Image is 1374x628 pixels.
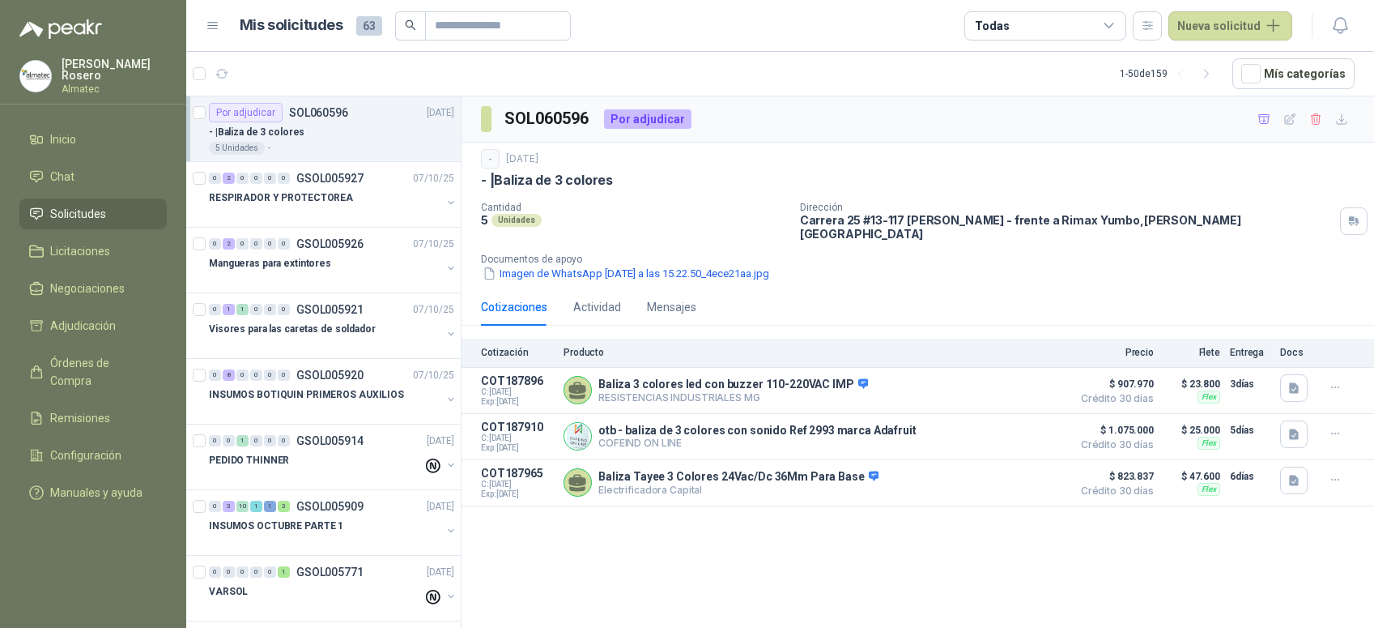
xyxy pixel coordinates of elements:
[481,434,554,443] span: C: [DATE]
[1073,347,1154,358] p: Precio
[481,298,547,316] div: Cotizaciones
[223,173,235,184] div: 2
[481,443,554,453] span: Exp: [DATE]
[50,205,106,223] span: Solicitudes
[481,387,554,397] span: C: [DATE]
[296,566,364,578] p: GSOL005771
[209,190,353,206] p: RESPIRADOR Y PROTECTOREA
[604,109,691,129] div: Por adjudicar
[62,58,167,81] p: [PERSON_NAME] Rosero
[598,424,917,437] p: otb - baliza de 3 colores con sonido Ref 2993 marca Adafruit
[19,161,167,192] a: Chat
[209,256,331,271] p: Mangueras para extintores
[209,431,457,483] a: 0 0 1 0 0 0 GSOL005914[DATE] PEDIDO THINNER
[564,423,591,450] img: Company Logo
[427,499,454,515] p: [DATE]
[1230,347,1270,358] p: Entrega
[50,354,151,390] span: Órdenes de Compra
[1163,374,1220,394] p: $ 23.800
[19,403,167,434] a: Remisiones
[481,347,554,358] p: Cotización
[19,124,167,155] a: Inicio
[647,298,696,316] div: Mensajes
[50,409,110,427] span: Remisiones
[236,501,249,512] div: 10
[236,566,249,578] div: 0
[413,368,454,383] p: 07/10/25
[504,106,591,131] h3: SOL060596
[506,152,538,167] p: [DATE]
[50,484,143,502] span: Manuales y ayuda
[427,565,454,580] p: [DATE]
[236,238,249,250] div: 0
[19,348,167,396] a: Órdenes de Compra
[236,435,249,446] div: 1
[481,480,554,489] span: C: [DATE]
[356,16,382,36] span: 63
[1073,421,1154,440] span: $ 1.075.000
[1230,374,1270,394] p: 3 días
[481,202,787,213] p: Cantidad
[1230,467,1270,486] p: 6 días
[209,435,221,446] div: 0
[186,96,461,162] a: Por adjudicarSOL060596[DATE] - |Baliza de 3 colores5 Unidades-
[296,304,364,315] p: GSOL005921
[564,347,1063,358] p: Producto
[209,387,404,403] p: INSUMOS BOTIQUIN PRIMEROS AUXILIOS
[209,142,265,155] div: 5 Unidades
[19,273,167,304] a: Negociaciones
[209,169,457,220] a: 0 2 0 0 0 0 GSOL00592707/10/25 RESPIRADOR Y PROTECTOREA
[264,501,276,512] div: 1
[1230,421,1270,440] p: 5 días
[481,149,500,169] div: -
[240,14,343,37] h1: Mis solicitudes
[236,304,249,315] div: 1
[19,440,167,471] a: Configuración
[223,304,235,315] div: 1
[278,304,290,315] div: 0
[209,497,457,549] a: 0 3 10 1 1 3 GSOL005909[DATE] INSUMOS OCTUBRE PARTE 1
[209,519,343,534] p: INSUMOS OCTUBRE PARTE 1
[264,173,276,184] div: 0
[209,304,221,315] div: 0
[1163,467,1220,486] p: $ 47.600
[1073,467,1154,486] span: $ 823.837
[1163,347,1220,358] p: Flete
[50,280,125,297] span: Negociaciones
[278,173,290,184] div: 0
[289,107,348,118] p: SOL060596
[50,130,76,148] span: Inicio
[491,214,542,227] div: Unidades
[62,84,167,94] p: Almatec
[598,437,917,449] p: COFEIND ON LINE
[800,202,1334,213] p: Dirección
[236,173,249,184] div: 0
[1197,483,1220,496] div: Flex
[481,467,554,480] p: COT187965
[264,304,276,315] div: 0
[296,370,364,381] p: GSOL005920
[481,265,771,282] button: Imagen de WhatsApp [DATE] a las 15.22.50_4ece21aa.jpg
[19,310,167,341] a: Adjudicación
[481,254,1368,265] p: Documentos de apoyo
[50,317,116,335] span: Adjudicación
[250,304,262,315] div: 0
[209,370,221,381] div: 0
[296,501,364,512] p: GSOL005909
[1197,437,1220,450] div: Flex
[296,238,364,250] p: GSOL005926
[236,370,249,381] div: 0
[1168,11,1292,41] button: Nueva solicitud
[975,17,1009,35] div: Todas
[264,370,276,381] div: 0
[296,435,364,446] p: GSOL005914
[1120,61,1219,87] div: 1 - 50 de 159
[481,421,554,434] p: COT187910
[296,173,364,184] p: GSOL005927
[268,142,270,155] p: -
[264,238,276,250] div: 0
[598,378,868,392] p: Baliza 3 colores led con buzzer 110-220VAC IMP
[278,370,290,381] div: 0
[50,242,110,260] span: Licitaciones
[20,61,51,92] img: Company Logo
